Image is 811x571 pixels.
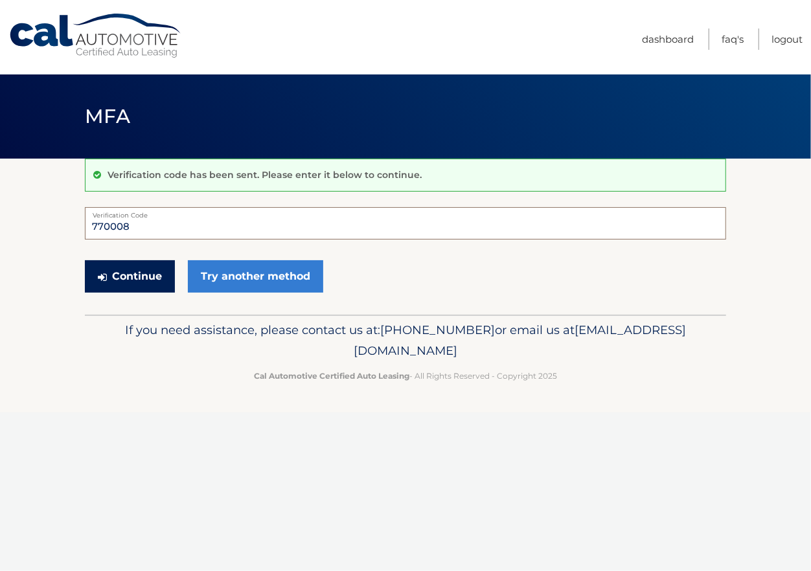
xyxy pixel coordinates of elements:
[93,320,718,361] p: If you need assistance, please contact us at: or email us at
[93,369,718,383] p: - All Rights Reserved - Copyright 2025
[108,169,422,181] p: Verification code has been sent. Please enter it below to continue.
[642,28,694,50] a: Dashboard
[254,371,409,381] strong: Cal Automotive Certified Auto Leasing
[188,260,323,293] a: Try another method
[8,13,183,59] a: Cal Automotive
[722,28,744,50] a: FAQ's
[85,207,726,240] input: Verification Code
[771,28,803,50] a: Logout
[354,322,686,358] span: [EMAIL_ADDRESS][DOMAIN_NAME]
[85,260,175,293] button: Continue
[380,322,495,337] span: [PHONE_NUMBER]
[85,104,130,128] span: MFA
[85,207,726,218] label: Verification Code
